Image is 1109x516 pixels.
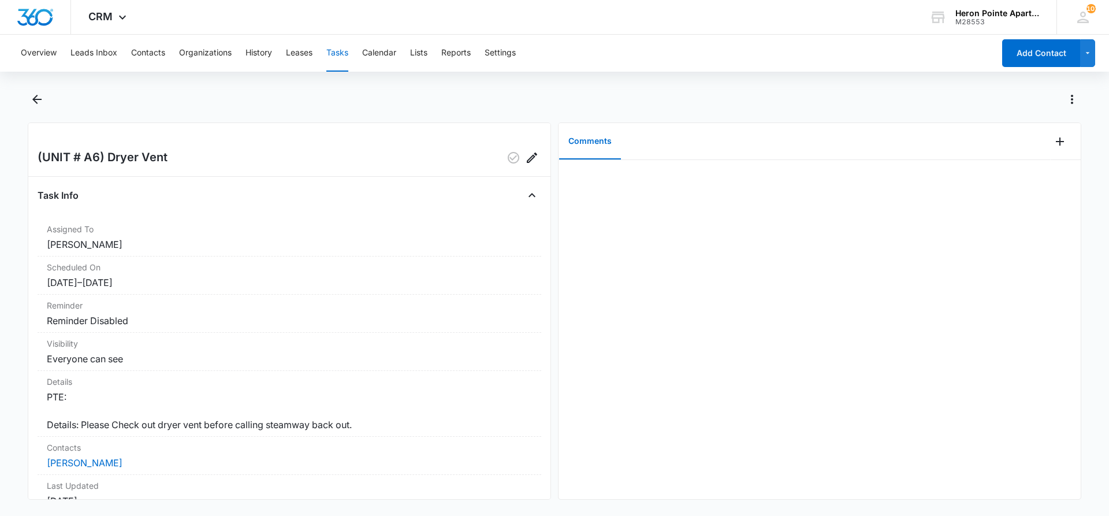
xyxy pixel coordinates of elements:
button: Organizations [179,35,232,72]
button: Tasks [326,35,348,72]
div: Scheduled On[DATE]–[DATE] [38,257,541,295]
div: VisibilityEveryone can see [38,333,541,371]
button: Overview [21,35,57,72]
span: CRM [88,10,113,23]
button: Edit [523,149,541,167]
button: Lists [410,35,427,72]
dd: Reminder Disabled [47,314,532,328]
div: account id [955,18,1040,26]
span: 101 [1086,4,1096,13]
button: Calendar [362,35,396,72]
div: Contacts[PERSON_NAME] [38,437,541,475]
dt: Scheduled On [47,261,532,273]
button: Back [28,90,46,109]
div: Last Updated[DATE] [38,475,541,513]
h2: (UNIT # A6) Dryer Vent [38,149,168,167]
dd: [DATE] – [DATE] [47,276,532,289]
div: ReminderReminder Disabled [38,295,541,333]
button: Add Comment [1051,132,1069,151]
div: account name [955,9,1040,18]
dt: Last Updated [47,480,532,492]
button: Close [523,186,541,205]
button: Contacts [131,35,165,72]
button: Settings [485,35,516,72]
div: notifications count [1086,4,1096,13]
dt: Assigned To [47,223,532,235]
dd: Everyone can see [47,352,532,366]
button: Actions [1063,90,1081,109]
button: Leases [286,35,312,72]
dd: [PERSON_NAME] [47,237,532,251]
button: Reports [441,35,471,72]
div: Assigned To[PERSON_NAME] [38,218,541,257]
dt: Contacts [47,441,532,454]
button: Leads Inbox [70,35,117,72]
button: History [245,35,272,72]
dd: PTE: Details: Please Check out dryer vent before calling steamway back out. [47,390,532,432]
a: [PERSON_NAME] [47,457,122,469]
div: DetailsPTE: Details: Please Check out dryer vent before calling steamway back out. [38,371,541,437]
h4: Task Info [38,188,79,202]
button: Comments [559,124,621,159]
button: Add Contact [1002,39,1080,67]
dt: Reminder [47,299,532,311]
dt: Visibility [47,337,532,350]
dd: [DATE] [47,494,532,508]
dt: Details [47,376,532,388]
